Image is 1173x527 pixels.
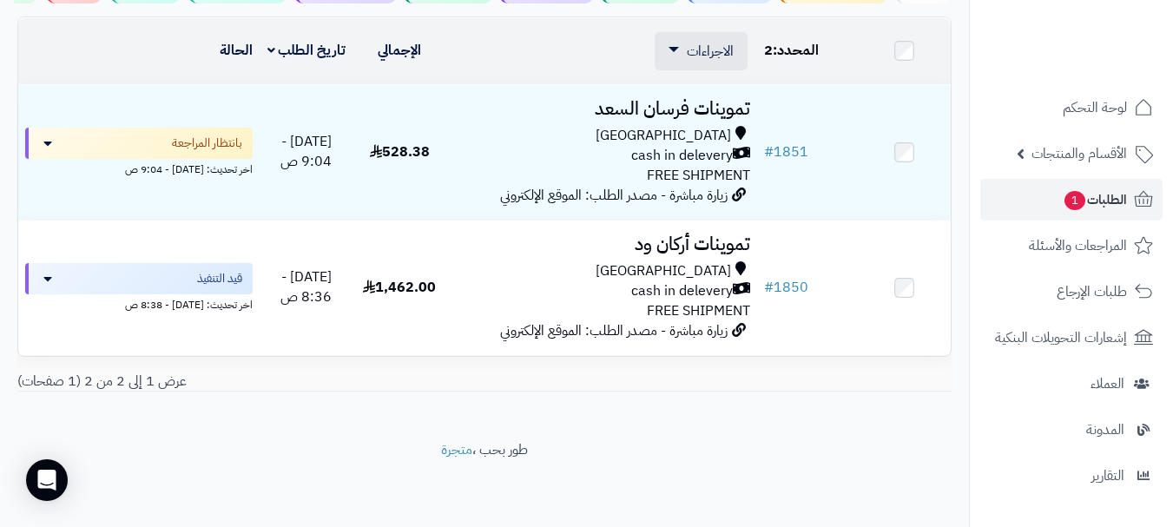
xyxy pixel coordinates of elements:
a: طلبات الإرجاع [980,271,1163,313]
a: الإجمالي [378,40,421,61]
span: cash in delevery [631,146,733,166]
a: إشعارات التحويلات البنكية [980,317,1163,359]
span: [DATE] - 9:04 ص [280,131,332,172]
span: [GEOGRAPHIC_DATA] [596,126,731,146]
span: العملاء [1091,372,1124,396]
span: 528.38 [370,142,430,162]
span: لوحة التحكم [1063,96,1127,120]
span: الأقسام والمنتجات [1031,142,1127,166]
div: اخر تحديث: [DATE] - 8:38 ص [25,294,253,313]
span: قيد التنفيذ [197,270,242,287]
div: Open Intercom Messenger [26,459,68,501]
div: المحدد: [764,41,851,61]
span: 1,462.00 [363,277,436,298]
span: [GEOGRAPHIC_DATA] [596,261,731,281]
span: المراجعات والأسئلة [1029,234,1127,258]
h3: تموينات أركان ود [453,234,750,254]
span: الاجراءات [687,41,734,62]
span: FREE SHIPMENT [647,165,750,186]
a: التقارير [980,455,1163,497]
a: الاجراءات [669,41,734,62]
span: # [764,277,774,298]
span: الطلبات [1063,188,1127,212]
span: # [764,142,774,162]
span: 1 [1064,191,1085,210]
span: زيارة مباشرة - مصدر الطلب: الموقع الإلكتروني [500,185,728,206]
a: تاريخ الطلب [267,40,346,61]
a: لوحة التحكم [980,87,1163,128]
a: #1851 [764,142,808,162]
span: زيارة مباشرة - مصدر الطلب: الموقع الإلكتروني [500,320,728,341]
a: الحالة [220,40,253,61]
span: التقارير [1091,464,1124,488]
a: العملاء [980,363,1163,405]
span: FREE SHIPMENT [647,300,750,321]
a: الطلبات1 [980,179,1163,221]
span: طلبات الإرجاع [1057,280,1127,304]
div: عرض 1 إلى 2 من 2 (1 صفحات) [4,372,484,392]
a: المراجعات والأسئلة [980,225,1163,267]
img: logo-2.png [1055,43,1157,80]
div: اخر تحديث: [DATE] - 9:04 ص [25,159,253,177]
span: cash in delevery [631,281,733,301]
span: بانتظار المراجعة [172,135,242,152]
h3: تموينات فرسان السعد [453,99,750,119]
a: المدونة [980,409,1163,451]
span: [DATE] - 8:36 ص [280,267,332,307]
span: إشعارات التحويلات البنكية [995,326,1127,350]
span: المدونة [1086,418,1124,442]
a: #1850 [764,277,808,298]
a: متجرة [441,439,472,460]
span: 2 [764,40,773,61]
